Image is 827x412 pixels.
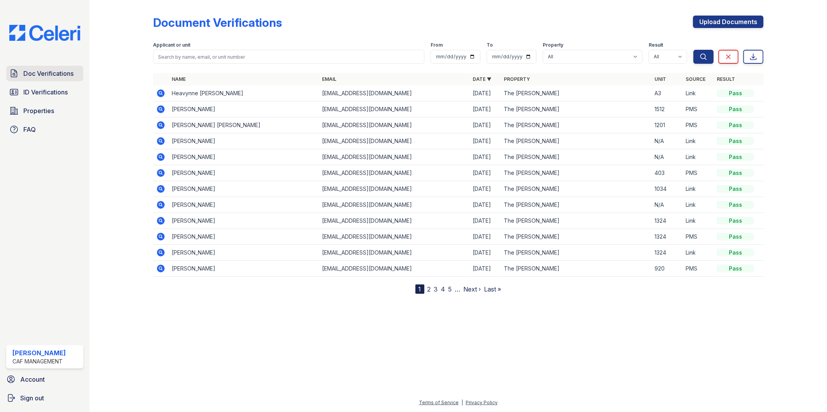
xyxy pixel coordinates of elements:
span: Doc Verifications [23,69,74,78]
td: 920 [651,261,683,277]
td: Link [683,133,714,149]
td: Link [683,181,714,197]
label: To [487,42,493,48]
a: Account [3,372,86,387]
td: The [PERSON_NAME] [501,86,651,101]
td: Link [683,86,714,101]
td: Link [683,245,714,261]
td: [EMAIL_ADDRESS][DOMAIN_NAME] [319,165,470,181]
a: ID Verifications [6,84,83,100]
td: PMS [683,229,714,245]
td: PMS [683,101,714,117]
td: [DATE] [470,213,501,229]
td: [DATE] [470,149,501,165]
td: The [PERSON_NAME] [501,165,651,181]
td: 1512 [651,101,683,117]
span: Properties [23,106,54,115]
a: Source [686,76,706,82]
td: [DATE] [470,101,501,117]
div: Pass [717,89,754,97]
td: Link [683,149,714,165]
td: [EMAIL_ADDRESS][DOMAIN_NAME] [319,197,470,213]
td: The [PERSON_NAME] [501,181,651,197]
a: 4 [441,285,445,293]
a: Result [717,76,735,82]
td: [DATE] [470,197,501,213]
div: Pass [717,265,754,272]
td: PMS [683,117,714,133]
td: [DATE] [470,133,501,149]
div: | [461,400,463,405]
td: [PERSON_NAME] [169,261,319,277]
span: ID Verifications [23,87,68,97]
td: [EMAIL_ADDRESS][DOMAIN_NAME] [319,181,470,197]
div: CAF Management [12,358,66,365]
td: [EMAIL_ADDRESS][DOMAIN_NAME] [319,133,470,149]
td: The [PERSON_NAME] [501,117,651,133]
td: PMS [683,261,714,277]
td: 1034 [651,181,683,197]
div: 1 [415,285,424,294]
div: [PERSON_NAME] [12,348,66,358]
td: N/A [651,133,683,149]
td: [PERSON_NAME] [169,101,319,117]
a: 3 [434,285,438,293]
td: 1201 [651,117,683,133]
a: Properties [6,103,83,119]
td: [EMAIL_ADDRESS][DOMAIN_NAME] [319,86,470,101]
label: Result [649,42,663,48]
td: The [PERSON_NAME] [501,213,651,229]
td: [PERSON_NAME] [169,245,319,261]
div: Pass [717,153,754,161]
td: [PERSON_NAME] [169,133,319,149]
td: [DATE] [470,261,501,277]
a: 2 [428,285,431,293]
a: Doc Verifications [6,66,83,81]
td: 1324 [651,245,683,261]
img: CE_Logo_Blue-a8612792a0a2168367f1c8372b55b34899dd931a85d93a1a3d3e32e68fde9ad4.png [3,25,86,41]
td: The [PERSON_NAME] [501,261,651,277]
div: Pass [717,233,754,241]
td: N/A [651,149,683,165]
td: [EMAIL_ADDRESS][DOMAIN_NAME] [319,101,470,117]
td: [EMAIL_ADDRESS][DOMAIN_NAME] [319,245,470,261]
a: Property [504,76,530,82]
td: N/A [651,197,683,213]
div: Pass [717,121,754,129]
a: Name [172,76,186,82]
td: [PERSON_NAME] [169,229,319,245]
span: Account [20,375,45,384]
div: Document Verifications [153,16,282,30]
td: 1324 [651,229,683,245]
td: [DATE] [470,165,501,181]
a: Next › [464,285,481,293]
td: [DATE] [470,229,501,245]
td: [PERSON_NAME] [169,149,319,165]
td: The [PERSON_NAME] [501,133,651,149]
td: Link [683,213,714,229]
a: Email [322,76,337,82]
td: The [PERSON_NAME] [501,245,651,261]
td: [EMAIL_ADDRESS][DOMAIN_NAME] [319,149,470,165]
td: 1324 [651,213,683,229]
span: … [455,285,461,294]
input: Search by name, email, or unit number [153,50,425,64]
td: A3 [651,86,683,101]
td: The [PERSON_NAME] [501,197,651,213]
div: Pass [717,201,754,209]
td: [EMAIL_ADDRESS][DOMAIN_NAME] [319,213,470,229]
td: The [PERSON_NAME] [501,229,651,245]
a: Terms of Service [419,400,459,405]
td: PMS [683,165,714,181]
td: [DATE] [470,86,501,101]
td: 403 [651,165,683,181]
label: Applicant or unit [153,42,190,48]
div: Pass [717,185,754,193]
span: Sign out [20,393,44,403]
td: The [PERSON_NAME] [501,101,651,117]
a: Upload Documents [693,16,764,28]
td: [DATE] [470,245,501,261]
td: [EMAIL_ADDRESS][DOMAIN_NAME] [319,229,470,245]
a: Date ▼ [473,76,491,82]
td: [PERSON_NAME] [169,197,319,213]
